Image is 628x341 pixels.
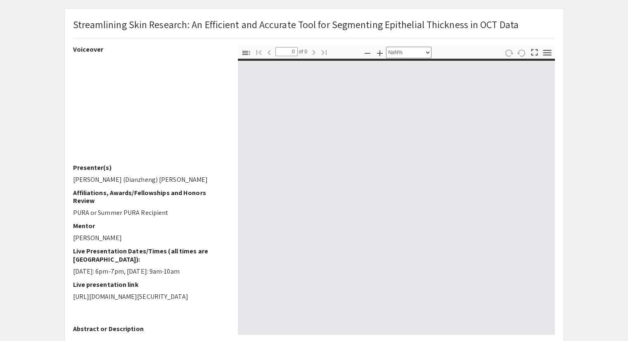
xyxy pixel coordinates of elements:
[514,47,528,59] button: Rotate Counterclockwise
[73,247,225,263] h2: Live Presentation Dates/Times (all times are [GEOGRAPHIC_DATA]):
[252,46,266,58] button: Go to First Page
[73,325,225,333] h2: Abstract or Description
[307,46,321,58] button: Next Page
[386,47,431,58] select: Zoom
[239,47,253,59] button: Toggle Sidebar
[298,47,308,56] span: of 0
[73,281,225,289] h2: Live presentation link
[73,222,225,230] h2: Mentor
[73,175,225,185] p: [PERSON_NAME] (Dianzheng) [PERSON_NAME]
[73,189,225,205] h2: Affiliations, Awards/Fellowships and Honors Review
[6,304,35,335] iframe: Chat
[262,46,276,58] button: Previous Page
[317,46,331,58] button: Go to Last Page
[360,47,374,59] button: Zoom Out
[73,267,225,277] p: [DATE]: 6pm-7pm, [DATE]: 9am-10am
[502,47,516,59] button: Rotate Clockwise
[275,47,298,56] input: Page
[73,57,225,164] iframe: DREAMS Poster Reflection Video: Streamlining Skin Research
[73,208,225,218] p: PURA or Summer PURA Recipient
[527,45,541,57] button: Switch to Presentation Mode
[73,45,225,53] h2: Voiceover
[373,47,387,59] button: Zoom In
[73,233,225,243] p: [PERSON_NAME]
[73,292,225,302] p: [URL][DOMAIN_NAME][SECURITY_DATA]
[73,164,225,172] h2: Presenter(s)
[73,18,519,31] span: Streamlining Skin Research: An Efficient and Accurate Tool for Segmenting Epithelial Thickness in...
[540,47,554,59] button: Tools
